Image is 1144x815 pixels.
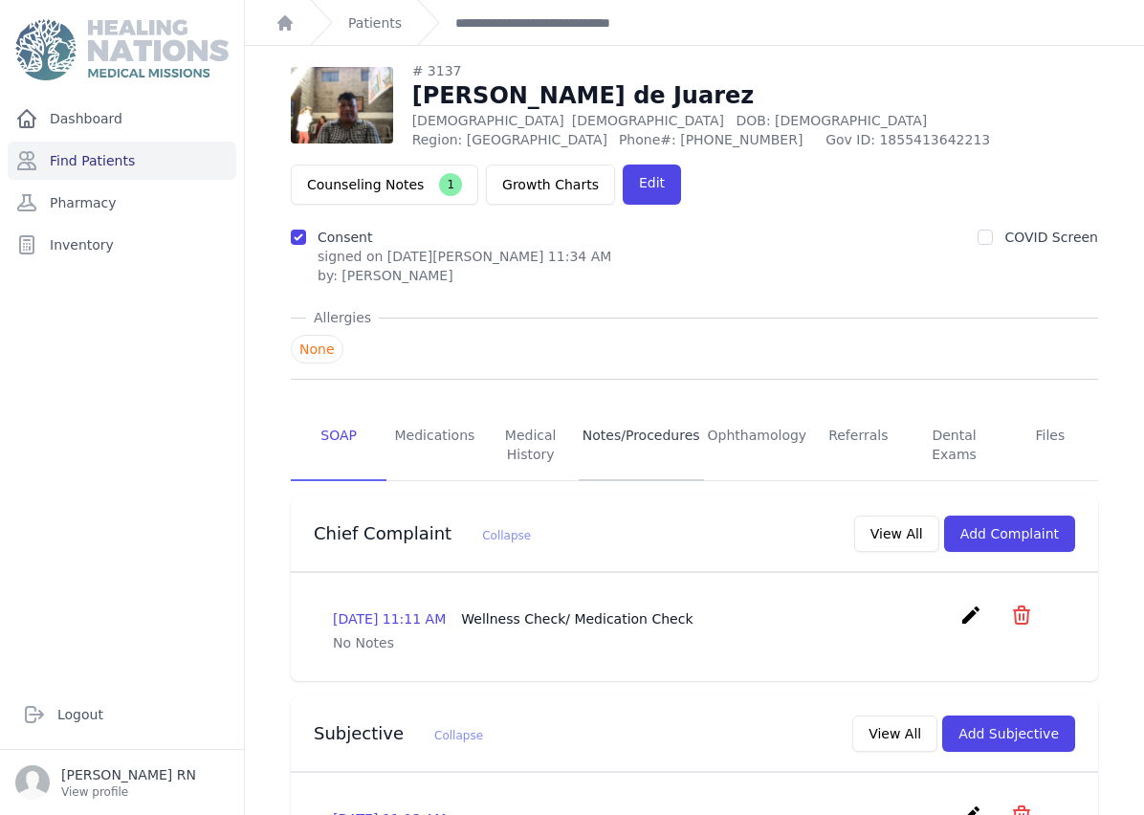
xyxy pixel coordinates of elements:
span: Wellness Check/ Medication Check [461,611,693,627]
span: Collapse [482,529,531,542]
span: Region: [GEOGRAPHIC_DATA] [412,130,607,149]
a: Notes/Procedures [579,410,704,481]
p: [PERSON_NAME] RN [61,765,196,784]
img: Medical Missions EMR [15,19,228,80]
p: [DATE] 11:11 AM [333,609,693,628]
label: Consent [318,230,372,245]
a: SOAP [291,410,386,481]
button: Counseling Notes1 [291,165,478,205]
a: Dental Exams [906,410,1001,481]
h3: Chief Complaint [314,522,531,545]
a: Growth Charts [486,165,615,205]
a: Medical History [483,410,579,481]
a: create [959,612,987,630]
a: Referrals [810,410,906,481]
a: Ophthamology [704,410,811,481]
button: View All [854,516,939,552]
div: by: [PERSON_NAME] [318,266,611,285]
p: signed on [DATE][PERSON_NAME] 11:34 AM [318,247,611,266]
span: Collapse [434,729,483,742]
span: Allergies [306,308,379,327]
span: DOB: [DEMOGRAPHIC_DATA] [736,113,927,128]
h3: Subjective [314,722,483,745]
h1: [PERSON_NAME] de Juarez [412,80,1033,111]
button: Add Subjective [942,716,1075,752]
p: No Notes [333,633,1056,652]
i: create [959,604,982,627]
a: Files [1002,410,1098,481]
label: COVID Screen [1004,230,1098,245]
img: AD7dnd9l2raXAAAAJXRFWHRkYXRlOmNyZWF0ZQAyMDI0LTAyLTA2VDAxOjMyOjQ2KzAwOjAw0APOngAAACV0RVh0ZGF0ZTptb... [291,67,393,143]
p: [DEMOGRAPHIC_DATA] [412,111,1033,130]
a: Edit [623,165,681,205]
div: # 3137 [412,61,1033,80]
span: Phone#: [PHONE_NUMBER] [619,130,814,149]
span: [DEMOGRAPHIC_DATA] [572,113,724,128]
span: Gov ID: 1855413642213 [825,130,1032,149]
a: Medications [386,410,482,481]
span: 1 [439,173,462,196]
button: Add Complaint [944,516,1075,552]
a: Pharmacy [8,184,236,222]
a: Patients [348,13,402,33]
a: Inventory [8,226,236,264]
span: None [291,335,343,363]
a: Dashboard [8,99,236,138]
a: Find Patients [8,142,236,180]
a: Logout [15,695,229,734]
p: View profile [61,784,196,800]
button: View All [852,716,937,752]
nav: Tabs [291,410,1098,481]
a: [PERSON_NAME] RN View profile [15,765,229,800]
